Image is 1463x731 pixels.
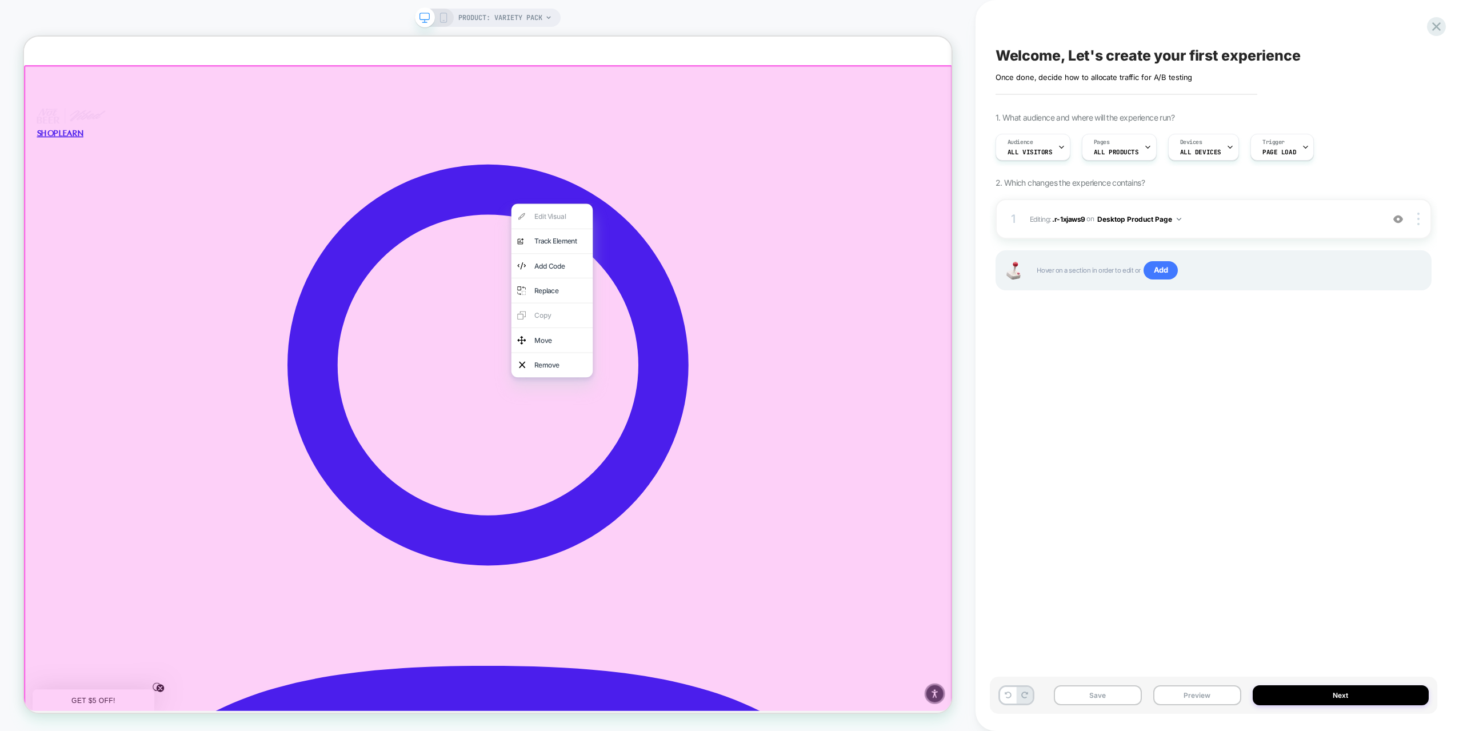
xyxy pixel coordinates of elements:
span: Pages [1094,138,1110,146]
span: 2. Which changes the experience contains? [996,178,1145,187]
span: .r-1xjaws9 [1052,214,1085,223]
div: Replace [681,330,750,347]
img: Joystick [1002,262,1025,279]
div: Move [681,397,750,413]
span: ALL DEVICES [1180,148,1221,156]
img: edit code [658,295,669,316]
div: Remove [681,430,750,446]
button: Save [1054,685,1142,705]
span: ALL PRODUCTS [1094,148,1139,156]
img: replace element [658,328,669,349]
span: on [1086,213,1094,225]
span: Hover on a section in order to edit or [1037,261,1419,279]
span: Trigger [1262,138,1285,146]
span: Editing : [1030,212,1377,226]
div: 1 [1008,209,1020,229]
img: move element [658,394,669,416]
button: Preview [1153,685,1241,705]
span: Add [1144,261,1178,279]
img: close [1417,213,1420,225]
button: Next [1253,685,1429,705]
span: 1. What audience and where will the experience run? [996,113,1174,122]
div: Add Code [681,298,750,314]
button: Desktop Product Page [1097,212,1181,226]
span: Devices [1180,138,1202,146]
span: Page Load [1262,148,1296,156]
img: remove element [660,427,669,448]
span: All Visitors [1008,148,1053,156]
img: crossed eye [1393,214,1403,224]
div: Track Element [681,265,750,281]
img: down arrow [1177,218,1181,221]
span: Audience [1008,138,1033,146]
span: PRODUCT: Variety Pack [458,9,542,27]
